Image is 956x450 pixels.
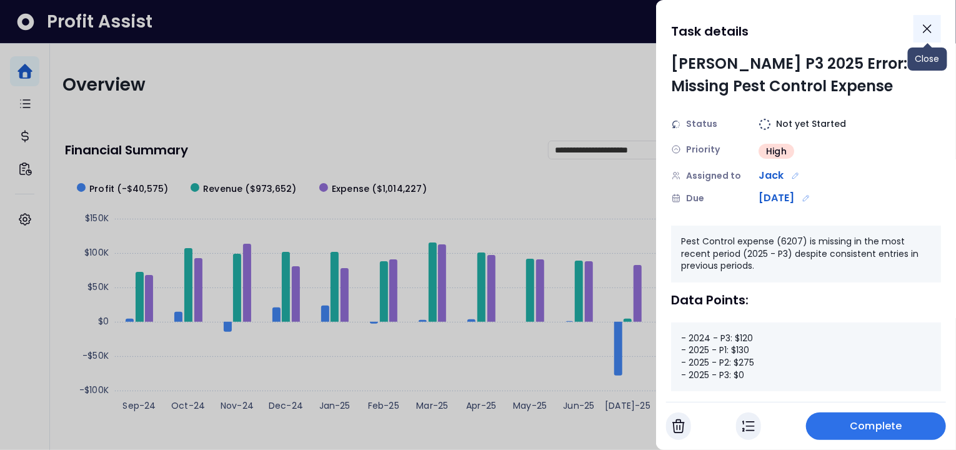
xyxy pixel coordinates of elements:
span: High [766,145,787,157]
div: [PERSON_NAME] P3 2025 Error: Missing Pest Control Expense [671,52,941,97]
div: - 2024 - P3: $120 - 2025 - P1: $130 - 2025 - P2: $275 - 2025 - P3: $0 [671,322,941,391]
span: Status [686,117,717,131]
span: [DATE] [759,191,794,206]
span: Priority [686,143,720,156]
span: Due [686,192,704,205]
span: Not yet Started [776,117,846,131]
div: Pest Control expense (6207) is missing in the most recent period (2025 - P3) despite consistent e... [671,226,941,282]
img: Not yet Started [759,118,771,131]
h1: Task details [671,20,749,42]
span: Assigned to [686,169,741,182]
span: Jack [759,168,784,183]
button: Edit due date [799,191,813,205]
div: Data Points: [671,292,941,307]
span: Complete [850,419,902,434]
button: Edit assignment [789,169,802,182]
img: Cancel Task [672,419,685,434]
button: Close [914,15,941,42]
img: Status [671,119,681,129]
div: Close [908,47,947,71]
img: In Progress [742,419,755,434]
button: Complete [806,412,946,440]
